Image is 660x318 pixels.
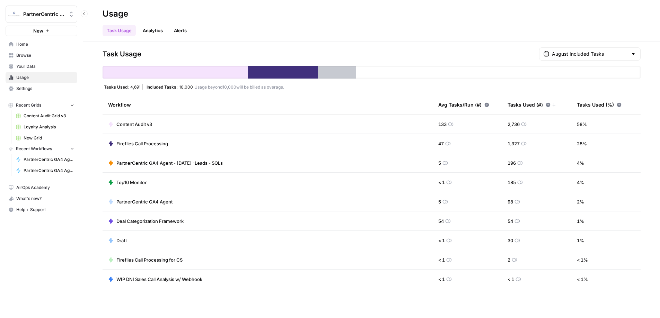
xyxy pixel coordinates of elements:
div: Usage [103,8,128,19]
span: Task Usage [103,49,141,59]
span: Tasks Used: [104,84,129,90]
span: Usage beyond 10,000 will be billed as overage. [194,84,284,90]
img: PartnerCentric Sales Tools Logo [8,8,20,20]
span: 30 [508,237,513,244]
span: Top10 Monitor [116,179,147,186]
span: Included Tasks: [147,84,178,90]
input: August Included Tasks [552,51,628,57]
span: New Grid [24,135,74,141]
button: Recent Grids [6,100,77,110]
span: Home [16,41,74,47]
a: Top10 Monitor [108,179,147,186]
span: 1 % [577,218,584,225]
a: Fireflies Call Processing for CS [108,256,183,263]
a: Fireflies Call Processing [108,140,168,147]
a: Content Audit Grid v3 [13,110,77,121]
span: 5 [438,160,441,166]
span: 133 [438,121,447,128]
span: < 1 % [577,256,588,263]
button: Help + Support [6,204,77,215]
div: What's new? [6,193,77,204]
span: 47 [438,140,444,147]
a: Browse [6,50,77,61]
div: Workflow [108,95,427,114]
span: 10,000 [179,84,193,90]
a: Usage [6,72,77,83]
span: Your Data [16,63,74,70]
span: PartnerCentric GA4 Agent - [DATE] -Leads - SQLs [24,167,74,174]
div: Avg Tasks/Run (#) [438,95,489,114]
a: Task Usage [103,25,136,36]
span: < 1 [438,276,445,283]
span: < 1 [508,276,514,283]
span: 5 [438,198,441,205]
span: 54 [438,218,444,225]
a: Your Data [6,61,77,72]
span: New [33,27,43,34]
a: PartnerCentric GA4 Agent - [DATE] -Leads - SQLs [13,165,77,176]
a: Deal Categorization Framework [108,218,184,225]
span: 1 % [577,237,584,244]
span: 58 % [577,121,587,128]
span: Fireflies Call Processing [116,140,168,147]
span: 4 % [577,179,584,186]
span: WIP DNI Sales Call Analysis w/ Webhook [116,276,202,283]
div: Tasks Used (#) [508,95,556,114]
span: 1,327 [508,140,520,147]
span: < 1 [438,237,445,244]
span: Help + Support [16,207,74,213]
button: Recent Workflows [6,144,77,154]
span: 28 % [577,140,587,147]
a: Draft [108,237,127,244]
a: New Grid [13,133,77,144]
span: Content Audit v3 [116,121,152,128]
a: Loyalty Analysis [13,121,77,133]
button: What's new? [6,193,77,204]
span: PartnerCentric GA4 Agent - [DATE] -Leads - SQLs [116,160,223,166]
a: Content Audit v3 [108,121,152,128]
span: Recent Workflows [16,146,52,152]
span: 2,736 [508,121,520,128]
span: AirOps Academy [16,184,74,191]
span: Fireflies Call Processing for CS [116,256,183,263]
span: Settings [16,85,74,92]
a: WIP DNI Sales Call Analysis w/ Webhook [108,276,202,283]
span: PartnerCentric GA4 Agent [116,198,173,205]
span: Draft [116,237,127,244]
a: Settings [6,83,77,94]
span: Browse [16,52,74,58]
span: 2 [508,256,510,263]
span: Recent Grids [16,102,41,108]
span: PartnerCentric GA4 Agent [24,156,74,163]
a: Home [6,39,77,50]
div: Tasks Used (%) [577,95,622,114]
span: < 1 % [577,276,588,283]
a: PartnerCentric GA4 Agent - [DATE] -Leads - SQLs [108,160,223,166]
span: 2 % [577,198,584,205]
span: PartnerCentric Sales Tools [23,11,65,18]
span: < 1 [438,179,445,186]
button: New [6,26,77,36]
button: Alerts [170,25,191,36]
span: 4,691 [130,84,141,90]
a: PartnerCentric GA4 Agent [13,154,77,165]
button: Workspace: PartnerCentric Sales Tools [6,6,77,23]
span: 54 [508,218,513,225]
a: PartnerCentric GA4 Agent [108,198,173,205]
span: Deal Categorization Framework [116,218,184,225]
span: 185 [508,179,516,186]
span: Content Audit Grid v3 [24,113,74,119]
span: < 1 [438,256,445,263]
a: AirOps Academy [6,182,77,193]
span: 4 % [577,160,584,166]
span: Usage [16,74,74,81]
span: 196 [508,160,516,166]
a: Analytics [139,25,167,36]
span: Loyalty Analysis [24,124,74,130]
span: 98 [508,198,513,205]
